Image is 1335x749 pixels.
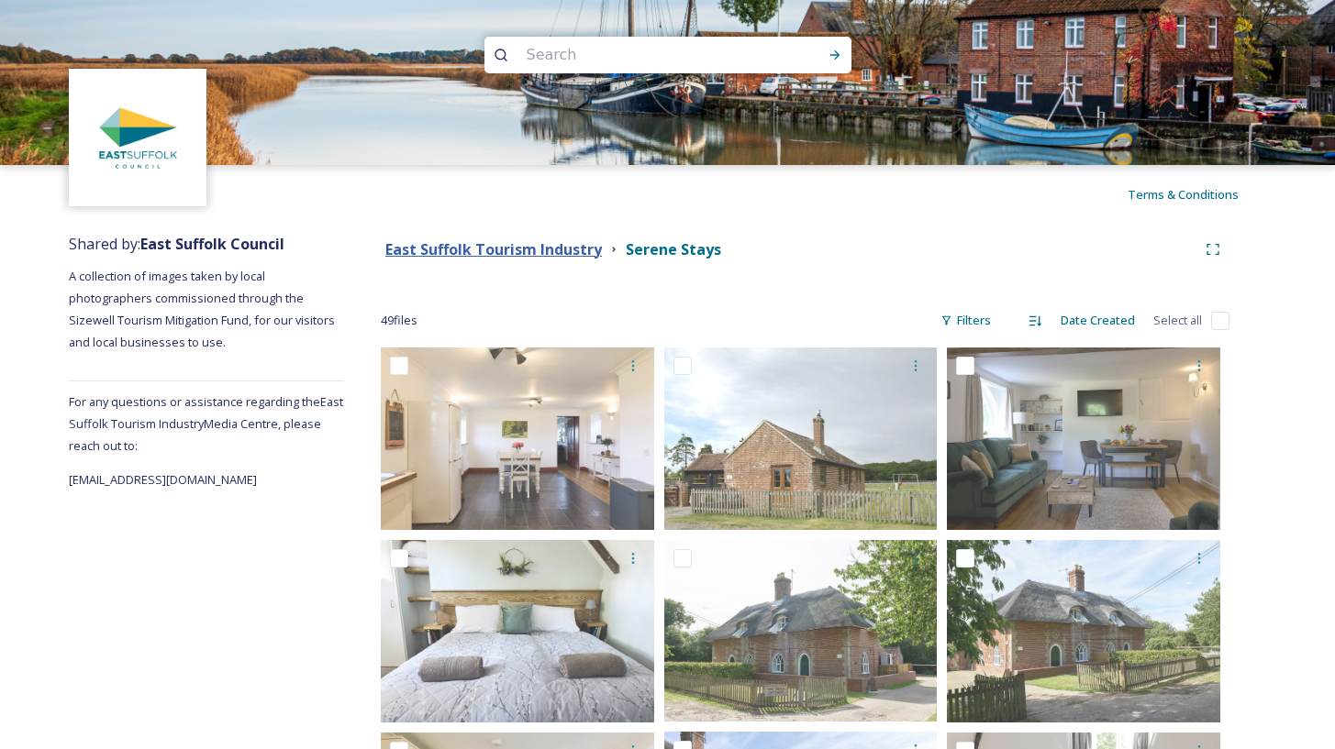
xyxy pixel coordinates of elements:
[381,312,417,329] span: 49 file s
[69,268,338,350] span: A collection of images taken by local photographers commissioned through the Sizewell Tourism Mit...
[1051,303,1144,338] div: Date Created
[140,234,284,254] strong: East Suffolk Council
[626,239,721,259] strong: Serene Stays
[381,347,654,530] img: Sotterley_MischaPhotoLtd_0625(5)
[517,35,769,75] input: Search
[69,393,343,454] span: For any questions or assistance regarding the East Suffolk Tourism Industry Media Centre, please ...
[664,540,938,722] img: Sotterley_MischaPhotoLtd_0625(29)
[69,234,284,254] span: Shared by:
[931,303,1000,338] div: Filters
[947,347,1220,530] img: Sotterley_MischaPhotoLtd_0625(13)
[385,239,602,259] strong: East Suffolk Tourism Industry
[1153,312,1202,329] span: Select all
[69,471,257,488] span: [EMAIL_ADDRESS][DOMAIN_NAME]
[664,347,938,530] img: Sotterley_MischaPhotoLtd_0625(6)
[72,72,205,204] img: ddd00b8e-fed8-4ace-b05d-a63b8df0f5dd.jpg
[1128,186,1239,203] span: Terms & Conditions
[947,540,1220,722] img: Sotterley_MischaPhotoLtd_0625(23)
[1128,183,1266,205] a: Terms & Conditions
[381,540,654,722] img: Sotterley_MischaPhotoLtd_0625(27)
